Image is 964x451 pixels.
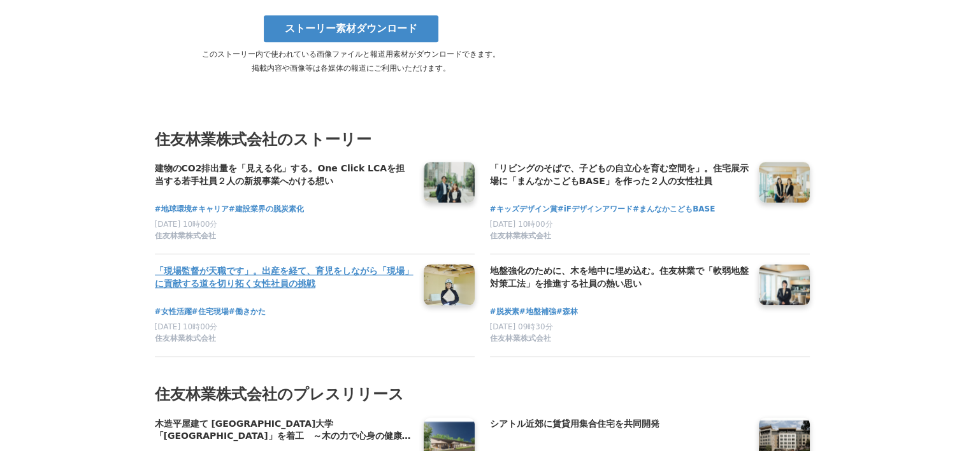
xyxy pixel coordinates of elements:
h4: 「リビングのそばで、子どもの自立心を育む空間を」。住宅展示場に「まんなかこどもBASE」を作った２人の女性社員 [490,162,749,188]
a: #森林 [556,306,578,318]
a: 住友林業株式会社 [155,231,414,243]
a: #キッズデザイン賞 [490,203,558,215]
a: #iFデザインアワード [558,203,633,215]
span: 住友林業株式会社 [490,333,551,344]
span: [DATE] 10時00分 [155,220,218,229]
a: 住友林業株式会社 [490,231,749,243]
a: 建物のCO2排出量を「見える化」する。One Click LCAを担当する若手社員２人の新規事業へかける想い [155,162,414,189]
a: ストーリー素材ダウンロード [264,15,438,42]
a: #地盤補強 [519,306,556,318]
h2: 住友林業株式会社のプレスリリース [155,382,810,406]
h4: 木造平屋建て [GEOGRAPHIC_DATA]大学「[GEOGRAPHIC_DATA]」を着工 ～木の力で心身の健康をサポート～ [155,417,414,443]
a: #建設業界の脱炭素化 [229,203,304,215]
h3: 住友林業株式会社のストーリー [155,127,810,152]
a: 住友林業株式会社 [155,333,414,346]
h4: 建物のCO2排出量を「見える化」する。One Click LCAを担当する若手社員２人の新規事業へかける想い [155,162,414,188]
a: 「リビングのそばで、子どもの自立心を育む空間を」。住宅展示場に「まんなかこどもBASE」を作った２人の女性社員 [490,162,749,189]
a: #まんなかこどもBASE [633,203,715,215]
p: このストーリー内で使われている画像ファイルと報道用素材がダウンロードできます。 掲載内容や画像等は各媒体の報道にご利用いただけます。 [145,47,558,75]
a: #住宅現場 [192,306,229,318]
a: 地盤強化のために、木を地中に埋め込む。住友林業で「軟弱地盤対策工法」を推進する社員の熱い思い [490,264,749,291]
h4: 「現場監督が天職です」。出産を経て、育児をしながら「現場」に貢献する道を切り拓く女性社員の挑戦 [155,264,414,290]
a: #地球環境 [155,203,192,215]
a: 木造平屋建て [GEOGRAPHIC_DATA]大学「[GEOGRAPHIC_DATA]」を着工 ～木の力で心身の健康をサポート～ [155,417,414,444]
span: [DATE] 09時30分 [490,322,553,331]
a: シアトル近郊に賃貸用集合住宅を共同開発 [490,417,749,444]
span: 住友林業株式会社 [155,231,216,241]
span: [DATE] 10時00分 [490,220,553,229]
a: 住友林業株式会社 [490,333,749,346]
span: 住友林業株式会社 [490,231,551,241]
h4: 地盤強化のために、木を地中に埋め込む。住友林業で「軟弱地盤対策工法」を推進する社員の熱い思い [490,264,749,290]
a: 「現場監督が天職です」。出産を経て、育児をしながら「現場」に貢献する道を切り拓く女性社員の挑戦 [155,264,414,291]
span: 住友林業株式会社 [155,333,216,344]
span: [DATE] 10時00分 [155,322,218,331]
a: #女性活躍 [155,306,192,318]
a: #キャリア [192,203,229,215]
a: #脱炭素 [490,306,519,318]
a: #働きかた [229,306,266,318]
h4: シアトル近郊に賃貸用集合住宅を共同開発 [490,417,749,431]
